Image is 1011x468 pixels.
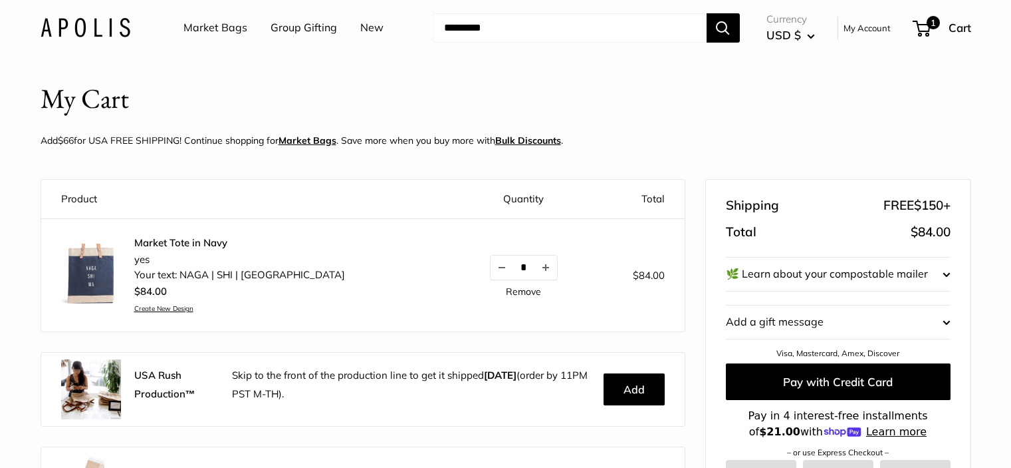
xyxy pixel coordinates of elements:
[134,304,345,313] a: Create New Design
[787,447,889,457] a: – or use Express Checkout –
[134,252,345,268] li: yes
[495,134,561,146] u: Bulk Discounts
[41,132,563,149] p: Add for USA FREE SHIPPING! Continue shopping for . Save more when you buy more with .
[360,18,384,38] a: New
[534,256,557,280] button: Increase quantity by 1
[949,21,971,35] span: Cart
[604,373,665,405] button: Add
[726,363,951,400] button: Pay with Credit Card
[134,285,167,298] span: $84.00
[61,359,121,419] img: rush.jpg
[41,79,129,118] h1: My Cart
[61,244,121,304] img: Market Tote in Navy
[843,20,891,36] a: My Account
[766,28,801,42] span: USD $
[41,180,455,219] th: Product
[506,287,541,296] a: Remove
[914,197,943,213] span: $150
[633,269,665,282] span: $84.00
[914,17,971,39] a: 1 Cart
[911,224,951,240] span: $84.00
[433,13,707,43] input: Search...
[592,180,684,219] th: Total
[134,268,345,283] li: Your text: NAGA | SHI | [GEOGRAPHIC_DATA]
[41,18,130,37] img: Apolis
[883,194,951,218] span: FREE +
[766,25,815,46] button: USD $
[183,18,247,38] a: Market Bags
[707,13,740,43] button: Search
[726,194,779,218] span: Shipping
[134,369,195,400] strong: USA Rush Production™
[58,134,74,146] span: $66
[271,18,337,38] a: Group Gifting
[766,10,815,29] span: Currency
[279,134,336,146] a: Market Bags
[513,262,534,273] input: Quantity
[491,256,513,280] button: Decrease quantity by 1
[455,180,592,219] th: Quantity
[134,236,345,250] a: Market Tote in Navy
[726,258,951,291] button: 🌿 Learn about your compostable mailer
[484,369,516,381] b: [DATE]
[726,220,756,244] span: Total
[926,16,939,29] span: 1
[776,348,899,358] a: Visa, Mastercard, Amex, Discover
[232,366,594,403] p: Skip to the front of the production line to get it shipped (order by 11PM PST M-TH).
[726,306,951,339] button: Add a gift message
